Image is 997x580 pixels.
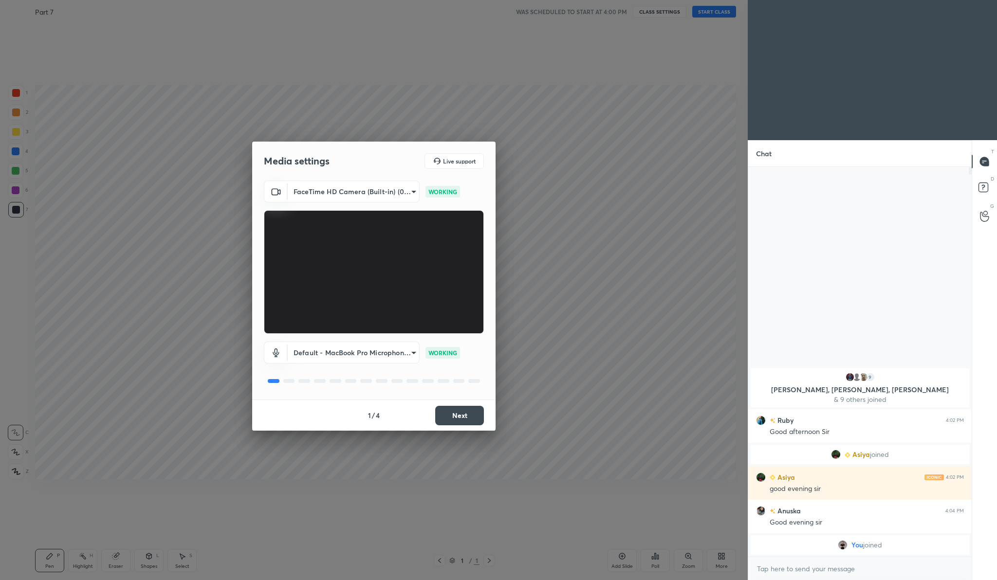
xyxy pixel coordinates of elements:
[748,141,779,166] p: Chat
[376,410,380,420] h4: 4
[924,474,944,480] img: iconic-light.a09c19a4.png
[770,474,775,480] img: Learner_Badge_beginner_1_8b307cf2a0.svg
[748,366,972,557] div: grid
[866,372,875,382] div: 9
[288,181,420,202] div: FaceTime HD Camera (Built-in) (05ac:8514)
[852,451,870,458] span: Asiya
[946,417,964,423] div: 4:02 PM
[757,396,963,403] p: & 9 others joined
[756,506,766,516] img: 3
[775,506,801,516] h6: Anuska
[845,372,855,382] img: ab8050b41fe8442bb1f30a5454b4894c.jpg
[428,348,457,357] p: WORKING
[990,202,994,210] p: G
[945,508,964,514] div: 4:04 PM
[435,406,484,425] button: Next
[831,450,841,459] img: 8ae7b0fc457d406da08335dded5c9ecd.jpg
[775,472,795,482] h6: Asiya
[770,518,964,527] div: Good evening sir
[428,187,457,196] p: WORKING
[775,415,794,425] h6: Ruby
[838,540,848,550] img: 9f6949702e7c485d94fd61f2cce3248e.jpg
[991,148,994,155] p: T
[756,416,766,425] img: 1fc55487d6334604822c3fc1faca978b.jpg
[851,541,863,549] span: You
[770,427,964,437] div: Good afternoon Sir
[859,372,868,382] img: 38342b2b5f884f78b0270af3ff44f014.jpg
[946,474,964,480] div: 4:02 PM
[845,452,850,458] img: Learner_Badge_beginner_1_8b307cf2a0.svg
[288,342,420,363] div: FaceTime HD Camera (Built-in) (05ac:8514)
[757,386,963,394] p: [PERSON_NAME], [PERSON_NAME], [PERSON_NAME]
[852,372,862,382] img: default.png
[870,451,889,458] span: joined
[770,484,964,494] div: good evening sir
[770,418,775,423] img: no-rating-badge.077c3623.svg
[991,175,994,182] p: D
[863,541,882,549] span: joined
[443,158,476,164] h5: Live support
[368,410,371,420] h4: 1
[770,508,775,514] img: no-rating-badge.077c3623.svg
[264,155,330,167] h2: Media settings
[372,410,375,420] h4: /
[756,472,766,482] img: 8ae7b0fc457d406da08335dded5c9ecd.jpg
